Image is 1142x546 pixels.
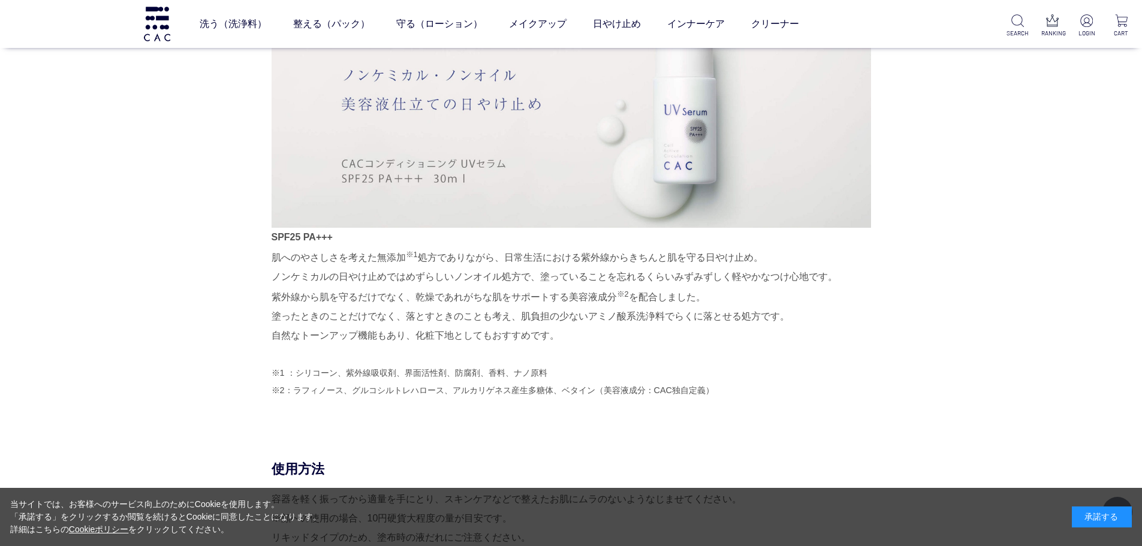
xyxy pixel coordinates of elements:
[1110,29,1132,38] p: CART
[1007,29,1029,38] p: SEARCH
[272,460,871,478] div: 使用方法
[751,7,799,41] a: クリーナー
[1007,14,1029,38] a: SEARCH
[667,7,725,41] a: インナーケア
[1072,506,1132,527] div: 承諾する
[69,524,129,534] a: Cookieポリシー
[272,228,871,346] p: 肌へのやさしさを考えた無添加 処方でありながら、日常生活における紫外線からきちんと肌を守る日やけ止め。 ノンケミカルの日やけ止めではめずらしいノンオイル処方で、塗っていることを忘れるくらいみずみ...
[272,364,871,399] p: ※1 ：シリコーン、紫外線吸収剤、界面活性剤、防腐剤、香料、ナノ原料 ※2：ラフィノース、グルコシルトレハロース、アルカリゲネス産生多糖体、ベタイン（美容液成分：CAC独自定義）
[200,7,267,41] a: 洗う（洗浄料）
[142,7,172,41] img: logo
[593,7,641,41] a: 日やけ止め
[406,250,418,259] span: ※1
[617,289,629,298] span: ※2
[10,498,322,536] div: 当サイトでは、お客様へのサービス向上のためにCookieを使用します。 「承諾する」をクリックするか閲覧を続けるとCookieに同意したことになります。 詳細はこちらの をクリックしてください。
[1041,29,1063,38] p: RANKING
[1041,14,1063,38] a: RANKING
[1075,29,1098,38] p: LOGIN
[1075,14,1098,38] a: LOGIN
[396,7,483,41] a: 守る（ローション）
[272,232,333,242] span: SPF25 PA+++
[1110,14,1132,38] a: CART
[293,7,370,41] a: 整える（パック）
[509,7,567,41] a: メイクアップ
